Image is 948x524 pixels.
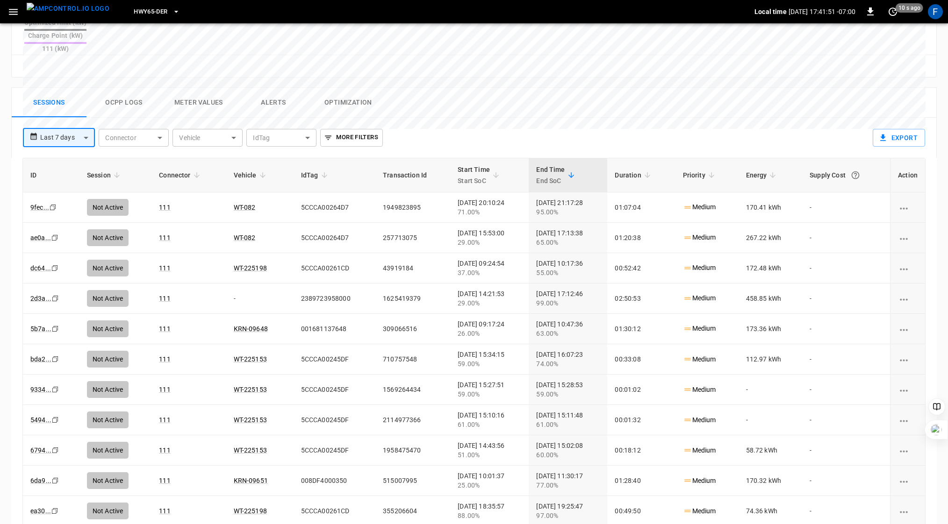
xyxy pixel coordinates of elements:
th: Transaction Id [375,158,450,192]
span: Priority [683,170,718,181]
p: Medium [683,354,716,364]
div: copy [51,324,60,334]
td: 170.32 kWh [739,466,803,496]
a: 111 [159,416,170,424]
div: 59.00% [536,389,600,399]
button: Export [873,129,925,147]
div: Not Active [87,411,129,428]
div: charging session options [898,263,918,273]
td: 458.85 kWh [739,283,803,314]
div: 88.00% [458,511,521,520]
a: WT-225153 [234,386,267,393]
td: - [802,344,890,375]
div: charging session options [898,385,918,394]
button: set refresh interval [885,4,900,19]
div: 61.00% [536,420,600,429]
div: 99.00% [536,298,600,308]
p: Medium [683,324,716,333]
p: [DATE] 17:41:51 -07:00 [789,7,855,16]
a: KRN-09651 [234,477,268,484]
td: 1958475470 [375,435,450,466]
td: 515007995 [375,466,450,496]
div: copy [51,445,60,455]
span: Session [87,170,123,181]
div: charging session options [898,324,918,333]
p: Local time [754,7,787,16]
button: Sessions [12,88,86,118]
div: copy [51,415,60,425]
div: 26.00% [458,329,521,338]
td: 00:01:02 [607,375,675,405]
p: Medium [683,293,716,303]
td: 112.97 kWh [739,344,803,375]
a: 111 [159,507,170,515]
div: 77.00% [536,481,600,490]
span: Energy [746,170,779,181]
div: copy [51,384,60,395]
a: 6da9... [30,477,51,484]
td: 2114977366 [375,405,450,435]
span: Connector [159,170,202,181]
td: 01:30:12 [607,314,675,344]
div: [DATE] 15:28:53 [536,380,600,399]
th: ID [23,158,79,192]
div: 51.00% [458,450,521,460]
td: 5CCCA00245DF [294,344,375,375]
p: End SoC [536,175,565,186]
td: - [226,283,294,314]
div: [DATE] 17:12:46 [536,289,600,308]
p: Medium [683,446,716,455]
div: [DATE] 10:01:37 [458,471,521,490]
div: copy [51,475,60,486]
td: - [802,314,890,344]
span: HWY65-DER [134,7,167,17]
p: Start SoC [458,175,490,186]
div: charging session options [898,476,918,485]
td: 58.72 kWh [739,435,803,466]
div: 74.00% [536,359,600,368]
a: WT-225153 [234,416,267,424]
div: Not Active [87,320,129,337]
div: Supply Cost [810,167,883,184]
div: [DATE] 16:07:23 [536,350,600,368]
a: ea30... [30,507,51,515]
a: 111 [159,446,170,454]
div: 25.00% [458,481,521,490]
a: WT-225198 [234,507,267,515]
div: charging session options [898,354,918,364]
div: charging session options [898,446,918,455]
a: 6794... [30,446,51,454]
a: WT-225153 [234,355,267,363]
span: Duration [615,170,653,181]
div: charging session options [898,233,918,242]
button: Optimization [311,88,386,118]
td: - [802,375,890,405]
div: Not Active [87,472,129,489]
p: Medium [683,506,716,516]
div: Not Active [87,290,129,307]
a: KRN-09648 [234,325,268,333]
div: profile-icon [928,4,943,19]
a: WT-225153 [234,446,267,454]
a: 111 [159,386,170,393]
button: Alerts [236,88,311,118]
div: [DATE] 15:27:51 [458,380,521,399]
span: End TimeEnd SoC [536,164,577,186]
td: 00:33:08 [607,344,675,375]
div: 29.00% [458,298,521,308]
p: Medium [683,415,716,425]
span: Vehicle [234,170,269,181]
div: Not Active [87,381,129,398]
div: 97.00% [536,511,600,520]
div: [DATE] 15:34:15 [458,350,521,368]
td: 710757548 [375,344,450,375]
button: Ocpp logs [86,88,161,118]
td: 00:18:12 [607,435,675,466]
td: 5CCCA00245DF [294,375,375,405]
button: Meter Values [161,88,236,118]
div: copy [51,293,60,304]
span: Start TimeStart SoC [458,164,502,186]
td: 01:28:40 [607,466,675,496]
td: 001681137648 [294,314,375,344]
td: 173.36 kWh [739,314,803,344]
